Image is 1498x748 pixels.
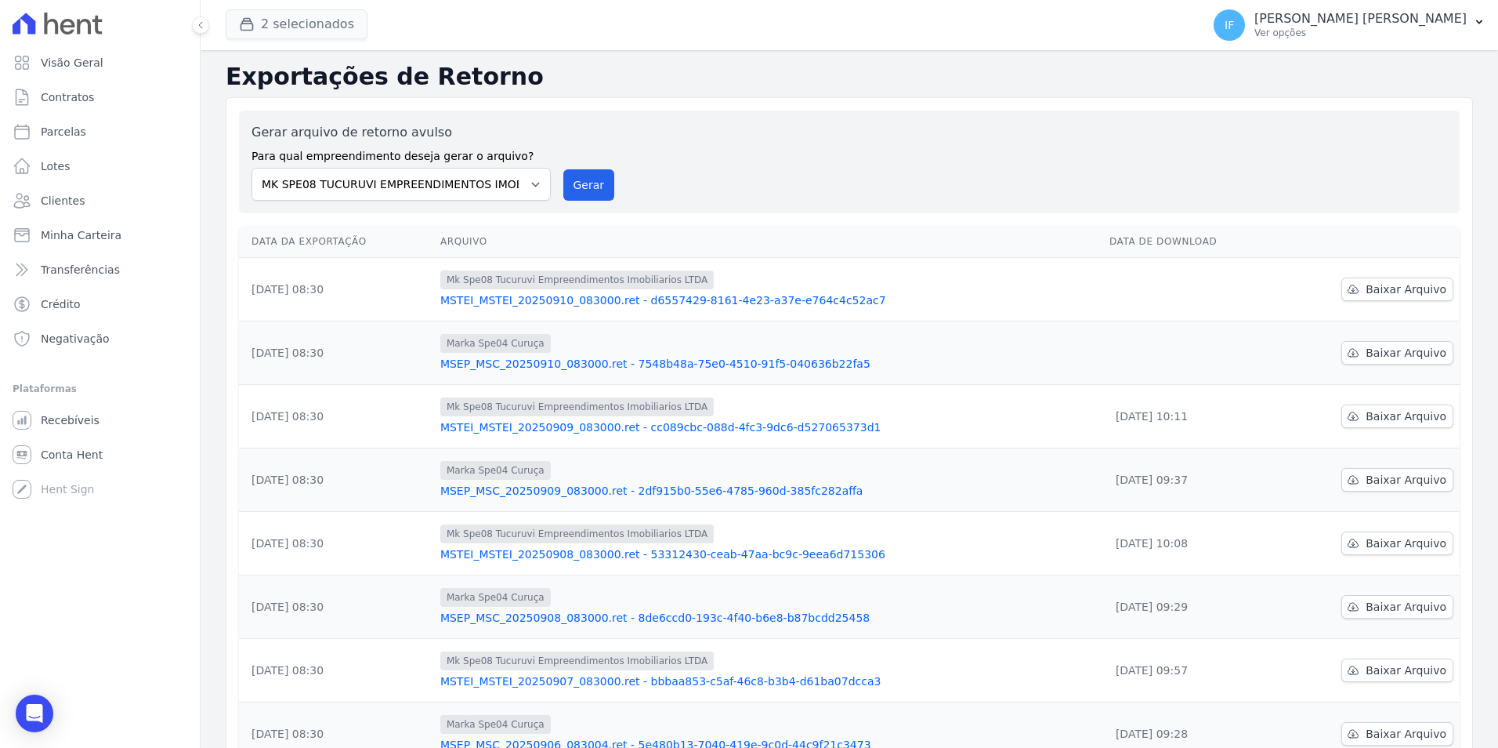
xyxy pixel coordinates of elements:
td: [DATE] 09:37 [1103,448,1279,512]
a: Baixar Arquivo [1341,659,1453,682]
a: Visão Geral [6,47,194,78]
a: Lotes [6,151,194,182]
span: Baixar Arquivo [1366,663,1446,678]
span: Negativação [41,331,110,347]
span: Baixar Arquivo [1366,726,1446,742]
th: Data da Exportação [239,226,434,258]
a: Negativação [6,323,194,354]
td: [DATE] 09:29 [1103,576,1279,639]
a: MSTEI_MSTEI_20250909_083000.ret - cc089cbc-088d-4fc3-9dc6-d527065373d1 [440,419,1097,435]
span: Visão Geral [41,55,103,71]
a: Baixar Arquivo [1341,722,1453,746]
span: Baixar Arquivo [1366,281,1446,297]
p: [PERSON_NAME] [PERSON_NAME] [1254,11,1467,27]
span: Baixar Arquivo [1366,345,1446,361]
span: Marka Spe04 Curuça [440,588,551,607]
button: 2 selecionados [226,9,367,39]
label: Para qual empreendimento deseja gerar o arquivo? [251,142,551,165]
a: Crédito [6,289,194,320]
a: Baixar Arquivo [1341,532,1453,555]
a: MSTEI_MSTEI_20250910_083000.ret - d6557429-8161-4e23-a37e-e764c4c52ac7 [440,292,1097,308]
span: Mk Spe08 Tucuruvi Empreendimentos Imobiliarios LTDA [440,525,714,543]
td: [DATE] 10:08 [1103,512,1279,576]
td: [DATE] 10:11 [1103,385,1279,448]
span: Transferências [41,262,120,278]
span: Mk Spe08 Tucuruvi Empreendimentos Imobiliarios LTDA [440,271,714,289]
a: Baixar Arquivo [1341,468,1453,492]
span: Mk Spe08 Tucuruvi Empreendimentos Imobiliarios LTDA [440,398,714,416]
span: Baixar Arquivo [1366,472,1446,488]
td: [DATE] 08:30 [239,385,434,448]
span: Marka Spe04 Curuça [440,334,551,353]
a: MSEP_MSC_20250909_083000.ret - 2df915b0-55e6-4785-960d-385fc282affa [440,483,1097,499]
a: Minha Carteira [6,220,194,251]
a: Baixar Arquivo [1341,341,1453,365]
a: MSTEI_MSTEI_20250907_083000.ret - bbbaa853-c5af-46c8-b3b4-d61ba07dcca3 [440,674,1097,689]
a: Parcelas [6,116,194,147]
span: Crédito [41,296,81,312]
td: [DATE] 08:30 [239,576,434,639]
span: Conta Hent [41,447,103,463]
span: Clientes [41,193,85,209]
a: Conta Hent [6,439,194,470]
span: Baixar Arquivo [1366,599,1446,615]
button: IF [PERSON_NAME] [PERSON_NAME] Ver opções [1201,3,1498,47]
span: Mk Spe08 Tucuruvi Empreendimentos Imobiliarios LTDA [440,652,714,670]
a: Clientes [6,185,194,216]
button: Gerar [563,169,615,201]
a: MSTEI_MSTEI_20250908_083000.ret - 53312430-ceab-47aa-bc9c-9eea6d715306 [440,546,1097,562]
a: MSEP_MSC_20250908_083000.ret - 8de6ccd0-193c-4f40-b6e8-b87bcdd25458 [440,610,1097,626]
td: [DATE] 08:30 [239,639,434,703]
span: IF [1225,20,1234,31]
span: Baixar Arquivo [1366,408,1446,424]
p: Ver opções [1254,27,1467,39]
span: Minha Carteira [41,227,121,243]
td: [DATE] 09:57 [1103,639,1279,703]
th: Data de Download [1103,226,1279,258]
td: [DATE] 08:30 [239,512,434,576]
a: MSEP_MSC_20250910_083000.ret - 7548b48a-75e0-4510-91f5-040636b22fa5 [440,356,1097,372]
span: Lotes [41,158,71,174]
td: [DATE] 08:30 [239,258,434,321]
th: Arquivo [434,226,1103,258]
td: [DATE] 08:30 [239,448,434,512]
span: Contratos [41,89,94,105]
a: Baixar Arquivo [1341,405,1453,428]
a: Baixar Arquivo [1341,278,1453,301]
a: Contratos [6,82,194,113]
div: Plataformas [13,379,187,398]
div: Open Intercom Messenger [16,695,53,732]
a: Recebíveis [6,405,194,436]
td: [DATE] 08:30 [239,321,434,385]
span: Marka Spe04 Curuça [440,715,551,734]
label: Gerar arquivo de retorno avulso [251,123,551,142]
h2: Exportações de Retorno [226,63,1473,91]
span: Recebíveis [41,412,100,428]
a: Transferências [6,254,194,285]
span: Parcelas [41,124,86,140]
a: Baixar Arquivo [1341,595,1453,619]
span: Baixar Arquivo [1366,536,1446,551]
span: Marka Spe04 Curuça [440,461,551,480]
